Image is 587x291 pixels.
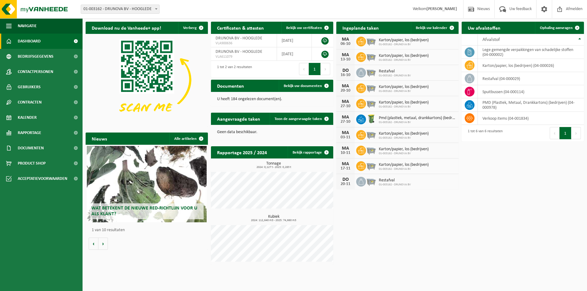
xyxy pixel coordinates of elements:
[91,206,197,216] span: Wat betekent de nieuwe RED-richtlijn voor u als klant?
[339,151,352,155] div: 10-11
[339,146,352,151] div: MA
[214,162,333,169] h3: Tonnage
[178,22,207,34] button: Verberg
[277,34,312,47] td: [DATE]
[216,41,272,46] span: VLA900636
[18,156,46,171] span: Product Shop
[169,133,207,145] a: Alle artikelen
[550,127,559,139] button: Previous
[366,36,376,46] img: WB-2500-GAL-GY-01
[18,95,42,110] span: Contracten
[281,22,333,34] a: Bekijk uw certificaten
[211,80,250,92] h2: Documenten
[366,82,376,93] img: WB-2500-GAL-GY-01
[81,5,160,14] span: 01-003162 - DRUNOVA BV - HOOGLEDE
[379,85,429,89] span: Karton/papier, los (bedrijven)
[299,63,309,75] button: Previous
[339,57,352,62] div: 13-10
[379,147,429,152] span: Karton/papier, los (bedrijven)
[478,72,584,85] td: restafval (04-000029)
[211,146,273,158] h2: Rapportage 2025 / 2024
[92,228,205,232] p: 1 van 10 resultaten
[379,38,429,43] span: Karton/papier, los (bedrijven)
[339,135,352,140] div: 03-11
[379,100,429,105] span: Karton/papier, los (bedrijven)
[478,112,584,125] td: verkoop items (04-001834)
[216,54,272,59] span: VLA611079
[18,171,67,186] span: Acceptatievoorwaarden
[366,129,376,140] img: WB-2500-GAL-GY-01
[216,49,262,54] span: DRUNOVA BV - HOOGLEDE
[18,49,54,64] span: Bedrijfsgegevens
[216,36,262,41] span: DRUNOVA BV - HOOGLEDE
[339,99,352,104] div: MA
[478,45,584,59] td: lege gemengde verpakkingen van schadelijke stoffen (04-000002)
[478,98,584,112] td: PMD (Plastiek, Metaal, Drankkartons) (bedrijven) (04-000978)
[284,84,322,88] span: Bekijk uw documenten
[98,238,108,250] button: Volgende
[86,133,113,144] h2: Nieuws
[379,178,411,183] span: Restafval
[211,22,270,34] h2: Certificaten & attesten
[465,126,503,140] div: 1 tot 6 van 6 resultaten
[214,215,333,222] h3: Kubiek
[462,22,507,34] h2: Uw afvalstoffen
[18,18,37,34] span: Navigatie
[277,47,312,61] td: [DATE]
[86,34,208,125] img: Download de VHEPlus App
[339,120,352,124] div: 27-10
[379,162,429,167] span: Karton/papier, los (bedrijven)
[379,74,411,78] span: 01-003162 - DRUNOVA BV
[321,63,330,75] button: Next
[211,113,266,125] h2: Aangevraagde taken
[18,79,41,95] span: Gebruikers
[416,26,447,30] span: Bekijk uw kalender
[540,26,573,30] span: Ophaling aanvragen
[482,37,500,42] span: Afvalstof
[379,89,429,93] span: 01-003162 - DRUNOVA BV
[379,136,429,140] span: 01-003162 - DRUNOVA BV
[559,127,571,139] button: 1
[339,89,352,93] div: 20-10
[89,238,98,250] button: Vorige
[286,26,322,30] span: Bekijk uw certificaten
[379,58,429,62] span: 01-003162 - DRUNOVA BV
[366,160,376,171] img: WB-2500-GAL-GY-01
[366,98,376,108] img: WB-2500-GAL-GY-01
[214,166,333,169] span: 2024: 0,127 t - 2025: 0,283 t
[87,146,207,222] a: Wat betekent de nieuwe RED-richtlijn voor u als klant?
[379,43,429,46] span: 01-003162 - DRUNOVA BV
[339,166,352,171] div: 17-11
[379,167,429,171] span: 01-003162 - DRUNOVA BV
[3,278,102,291] iframe: chat widget
[279,80,333,92] a: Bekijk uw documenten
[18,34,41,49] span: Dashboard
[535,22,583,34] a: Ophaling aanvragen
[366,145,376,155] img: WB-2500-GAL-GY-01
[81,5,159,13] span: 01-003162 - DRUNOVA BV - HOOGLEDE
[217,130,327,134] p: Geen data beschikbaar.
[275,117,322,121] span: Toon de aangevraagde taken
[339,37,352,42] div: MA
[214,62,252,76] div: 1 tot 2 van 2 resultaten
[571,127,581,139] button: Next
[339,68,352,73] div: DO
[18,140,44,156] span: Documenten
[379,152,429,155] span: 01-003162 - DRUNOVA BV
[339,84,352,89] div: MA
[379,121,456,124] span: 01-003162 - DRUNOVA BV
[309,63,321,75] button: 1
[339,42,352,46] div: 06-10
[339,115,352,120] div: MA
[339,130,352,135] div: MA
[478,59,584,72] td: karton/papier, los (bedrijven) (04-000026)
[366,51,376,62] img: WB-2500-GAL-GY-01
[379,116,456,121] span: Pmd (plastiek, metaal, drankkartons) (bedrijven)
[379,131,429,136] span: Karton/papier, los (bedrijven)
[339,53,352,57] div: MA
[366,67,376,77] img: WB-2500-GAL-GY-01
[339,73,352,77] div: 16-10
[379,53,429,58] span: Karton/papier, los (bedrijven)
[288,146,333,158] a: Bekijk rapportage
[336,22,385,34] h2: Ingeplande taken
